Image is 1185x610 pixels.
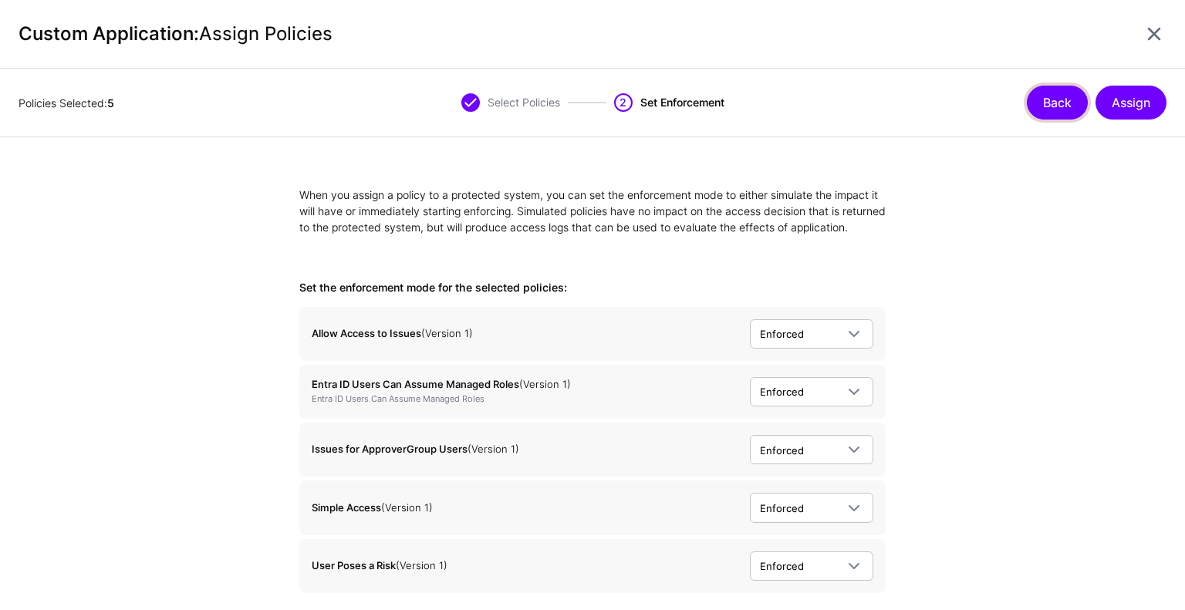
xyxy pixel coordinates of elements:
h4: Simple Access [312,502,731,514]
span: (Version 1) [396,559,447,571]
button: Back [1027,86,1088,120]
h4: Allow Access to Issues [312,328,731,340]
span: (Version 1) [381,501,433,514]
span: (Version 1) [421,327,473,339]
span: Enforced [760,560,804,572]
span: Enforced [760,328,804,340]
span: (Version 1) [468,443,519,455]
span: 2 [614,93,633,112]
h4: User Poses a Risk [312,560,731,572]
p: When you assign a policy to a protected system, you can set the enforcement mode to either simula... [299,187,886,235]
h4: Issues for ApproverGroup Users [312,443,731,456]
p: Entra ID Users Can Assume Managed Roles [312,393,731,406]
h4: Entra ID Users Can Assume Managed Roles [312,379,731,391]
span: Enforced [760,444,804,457]
div: Policies Selected: [19,95,306,111]
button: Assign [1096,86,1166,120]
span: Enforced [760,386,804,398]
span: Enforced [760,502,804,514]
span: (Version 1) [519,378,571,390]
span: Select Policies [488,93,560,112]
span: Assign Policies [199,22,333,45]
strong: 5 [107,96,114,110]
span: Set Enforcement [640,93,724,112]
h3: Set the enforcement mode for the selected policies: [299,281,886,295]
h1: Custom Application: [19,23,1142,45]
